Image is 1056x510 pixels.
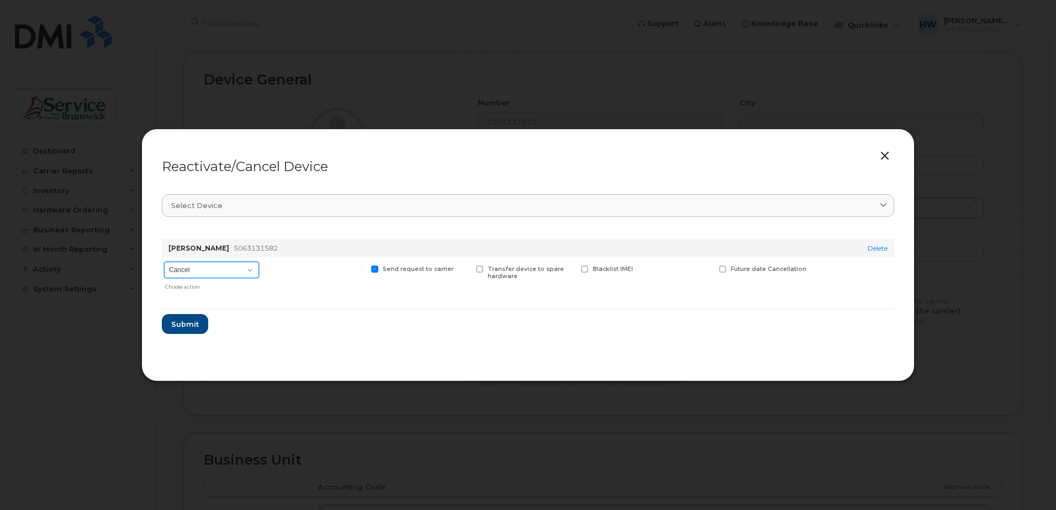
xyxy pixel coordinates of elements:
[165,279,259,291] div: Choose action
[593,265,633,273] span: Blacklist IMEI
[463,265,468,271] input: Transfer device to spare hardware
[383,265,453,273] span: Send request to carrier
[706,265,711,271] input: Future date Cancellation
[162,160,894,173] div: Reactivate/Cancel Device
[488,265,564,280] span: Transfer device to spare hardware
[171,319,199,330] span: Submit
[731,265,806,273] span: Future date Cancellation
[171,200,223,211] span: Select device
[868,244,888,252] a: Delete
[162,314,208,334] button: Submit
[168,244,229,252] strong: [PERSON_NAME]
[358,265,363,271] input: Send request to carrier
[234,244,278,252] span: 5063131582
[568,265,573,271] input: Blacklist IMEI
[162,194,894,217] a: Select device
